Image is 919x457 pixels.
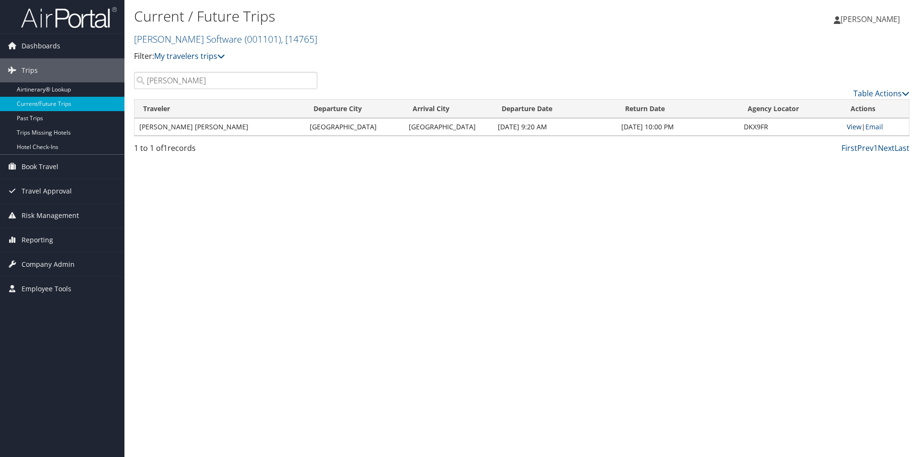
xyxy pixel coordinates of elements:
span: Employee Tools [22,277,71,301]
div: 1 to 1 of records [134,142,317,159]
td: [DATE] 9:20 AM [493,118,616,136]
p: Filter: [134,50,651,63]
span: Risk Management [22,204,79,228]
th: Departure City: activate to sort column ascending [305,100,404,118]
th: Actions [842,100,909,118]
a: Next [878,143,895,153]
td: [GEOGRAPHIC_DATA] [404,118,493,136]
h1: Current / Future Trips [134,6,651,26]
a: View [847,122,862,131]
span: , [ 14765 ] [281,33,317,46]
th: Departure Date: activate to sort column descending [493,100,616,118]
a: Table Actions [853,88,909,99]
th: Traveler: activate to sort column ascending [134,100,305,118]
td: [GEOGRAPHIC_DATA] [305,118,404,136]
td: | [842,118,909,136]
span: [PERSON_NAME] [841,14,900,24]
span: Travel Approval [22,179,72,203]
a: First [841,143,857,153]
th: Return Date: activate to sort column ascending [616,100,739,118]
a: [PERSON_NAME] [834,5,909,34]
td: [DATE] 10:00 PM [616,118,739,136]
span: Company Admin [22,252,75,276]
a: [PERSON_NAME] Software [134,33,317,46]
a: My travelers trips [154,51,225,61]
span: Book Travel [22,155,58,179]
span: Reporting [22,228,53,252]
a: Prev [857,143,874,153]
span: ( 001101 ) [245,33,281,46]
td: [PERSON_NAME] [PERSON_NAME] [134,118,305,136]
img: airportal-logo.png [21,6,117,29]
th: Agency Locator: activate to sort column ascending [739,100,842,118]
th: Arrival City: activate to sort column ascending [404,100,493,118]
input: Search Traveler or Arrival City [134,72,317,89]
span: Trips [22,58,38,82]
span: 1 [163,143,168,153]
a: 1 [874,143,878,153]
a: Email [865,122,883,131]
td: DKX9FR [739,118,842,136]
span: Dashboards [22,34,60,58]
a: Last [895,143,909,153]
